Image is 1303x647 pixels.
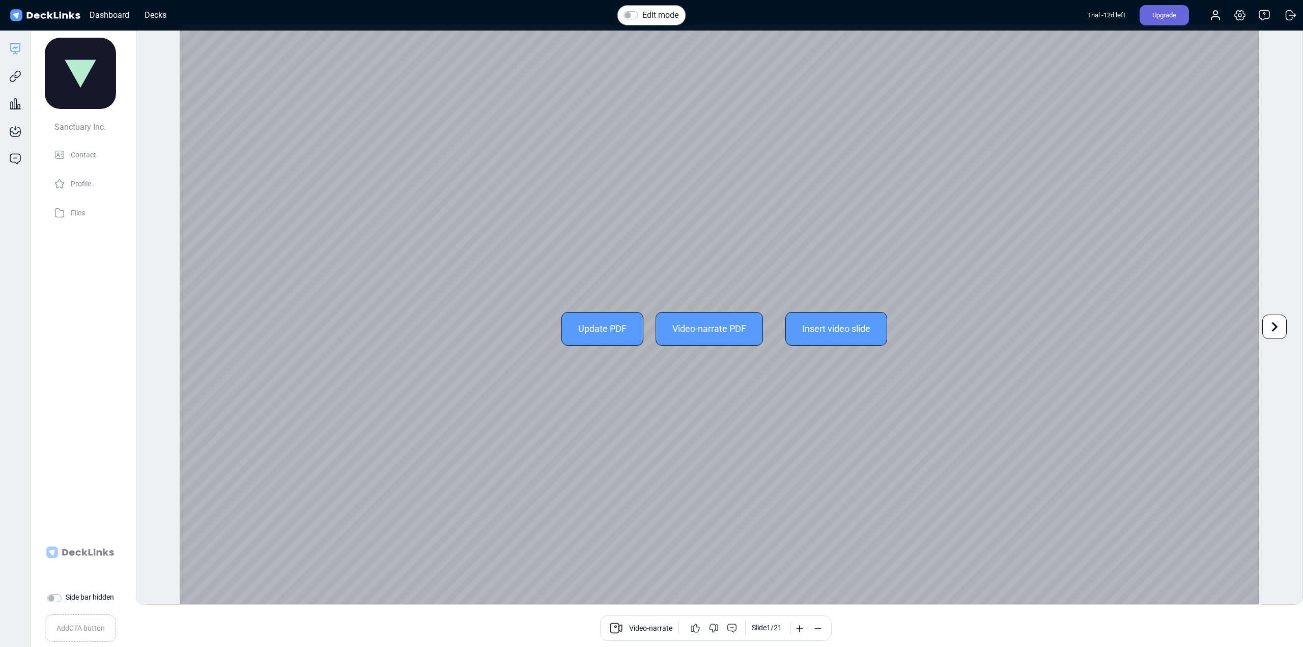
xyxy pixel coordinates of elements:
label: Edit mode [642,9,678,21]
img: avatar [45,38,116,109]
div: Slide 1 / 21 [752,623,782,633]
div: Insert video slide [785,312,887,346]
div: Upgrade [1140,5,1189,25]
div: Dashboard [84,9,134,21]
div: Video-narrate PDF [656,312,763,346]
label: Side bar hidden [66,592,114,603]
div: Update PDF [561,312,643,346]
span: Video-narrate [629,623,672,635]
img: DeckLinks [8,8,82,23]
div: Trial - 12 d left [1087,5,1125,25]
div: Decks [139,9,172,21]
